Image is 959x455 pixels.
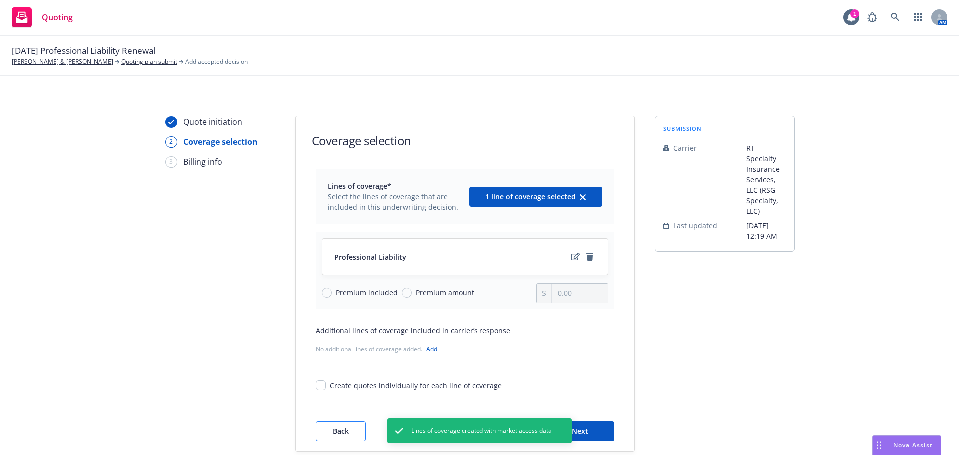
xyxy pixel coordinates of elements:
div: Quote initiation [183,116,242,128]
div: Billing info [183,156,222,168]
span: Premium amount [416,287,474,298]
span: Professional Liability [334,252,406,262]
span: Back [333,426,349,436]
div: 1 [850,9,859,18]
a: Switch app [908,7,928,27]
svg: clear selection [580,194,586,200]
span: Add accepted decision [185,57,248,66]
button: Next [546,421,614,441]
a: Search [885,7,905,27]
span: Lines of coverage* [328,181,463,191]
a: Report a Bug [862,7,882,27]
div: 2 [165,136,177,148]
span: Last updated [673,220,717,231]
span: Next [572,426,588,436]
span: Premium included [336,287,398,298]
div: Coverage selection [183,136,258,148]
button: 1 line of coverage selectedclear selection [469,187,602,207]
div: Additional lines of coverage included in carrier’s response [316,325,614,336]
a: Add [426,345,437,353]
span: Lines of coverage created with market access data [411,426,552,435]
span: RT Specialty Insurance Services, LLC (RSG Specialty, LLC) [746,143,786,216]
span: submission [663,124,702,133]
input: 0.00 [552,284,607,303]
input: Premium amount [402,288,412,298]
a: [PERSON_NAME] & [PERSON_NAME] [12,57,113,66]
h1: Coverage selection [312,132,411,149]
span: Quoting [42,13,73,21]
span: [DATE] 12:19 AM [746,220,786,241]
span: [DATE] Professional Liability Renewal [12,44,155,57]
div: Create quotes individually for each line of coverage [330,380,502,391]
span: Nova Assist [893,441,933,449]
span: 1 line of coverage selected [485,192,576,201]
button: Back [316,421,366,441]
div: Drag to move [873,436,885,455]
div: No additional lines of coverage added. [316,344,614,354]
span: Select the lines of coverage that are included in this underwriting decision. [328,191,463,212]
a: remove [584,251,596,263]
span: Carrier [673,143,697,153]
a: Quoting [8,3,77,31]
a: Quoting plan submit [121,57,177,66]
input: Premium included [322,288,332,298]
a: edit [570,251,582,263]
button: Nova Assist [872,435,941,455]
div: 3 [165,156,177,168]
